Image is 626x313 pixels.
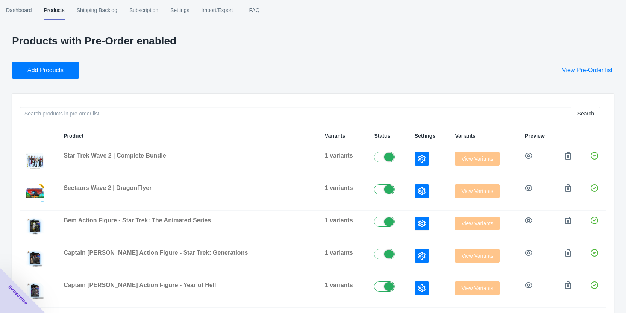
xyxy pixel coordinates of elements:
span: Products [44,0,65,20]
span: Subscription [129,0,158,20]
span: Preview [525,133,545,139]
span: Settings [170,0,189,20]
span: Dashboard [6,0,32,20]
span: Captain [PERSON_NAME] Action Figure - Year of Hell [64,282,216,288]
span: Settings [415,133,435,139]
span: Subscribe [7,284,29,306]
span: 1 variants [325,217,353,223]
span: 1 variants [325,282,353,288]
span: Bem Action Figure - Star Trek: The Animated Series [64,217,211,223]
span: Status [374,133,390,139]
span: 1 variants [325,249,353,256]
span: Variants [325,133,345,139]
span: Import/Export [202,0,233,20]
img: StarTrek_1000x1000Packaging_Kirk.png [26,249,44,267]
span: FAQ [245,0,264,20]
span: View Pre-Order list [562,67,612,74]
span: Shipping Backlog [77,0,117,20]
span: 1 variants [325,185,353,191]
p: Products with Pre-Order enabled [12,35,614,47]
img: SEC_DragonFlyer_Packaging_1x1wpresalecorner.png [26,184,44,202]
button: Add Products [12,62,79,79]
span: Search [577,111,594,117]
span: Product [64,133,83,139]
button: View Pre-Order list [553,62,621,79]
span: Captain [PERSON_NAME] Action Figure - Star Trek: Generations [64,249,248,256]
span: Variants [455,133,475,139]
img: StarTrek_Wave_2_Temp_-_2400x1100_WebBanner_Transparent.png [26,152,44,170]
span: Add Products [27,67,64,74]
img: StarTrek_1000x1000Packaging_BEM.png [26,217,44,235]
input: Search products in pre-order list [20,107,571,120]
button: Search [571,107,600,120]
span: 1 variants [325,152,353,159]
span: Sectaurs Wave 2 | DragonFlyer [64,185,152,191]
span: Star Trek Wave 2 | Complete Bundle [64,152,166,159]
